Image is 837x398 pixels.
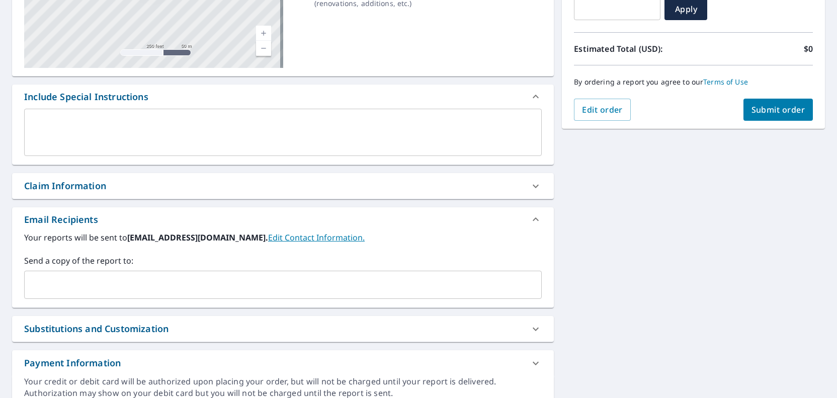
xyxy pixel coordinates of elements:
[24,356,121,370] div: Payment Information
[24,255,542,267] label: Send a copy of the report to:
[582,104,623,115] span: Edit order
[743,99,813,121] button: Submit order
[751,104,805,115] span: Submit order
[127,232,268,243] b: [EMAIL_ADDRESS][DOMAIN_NAME].
[256,41,271,56] a: Current Level 17, Zoom Out
[673,4,699,15] span: Apply
[24,213,98,226] div: Email Recipients
[574,43,693,55] p: Estimated Total (USD):
[804,43,813,55] p: $0
[24,322,169,336] div: Substitutions and Customization
[24,179,106,193] div: Claim Information
[703,77,748,87] a: Terms of Use
[268,232,365,243] a: EditContactInfo
[24,90,148,104] div: Include Special Instructions
[12,350,554,376] div: Payment Information
[574,77,813,87] p: By ordering a report you agree to our
[24,231,542,244] label: Your reports will be sent to
[574,99,631,121] button: Edit order
[12,85,554,109] div: Include Special Instructions
[256,26,271,41] a: Current Level 17, Zoom In
[12,173,554,199] div: Claim Information
[12,207,554,231] div: Email Recipients
[12,316,554,342] div: Substitutions and Customization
